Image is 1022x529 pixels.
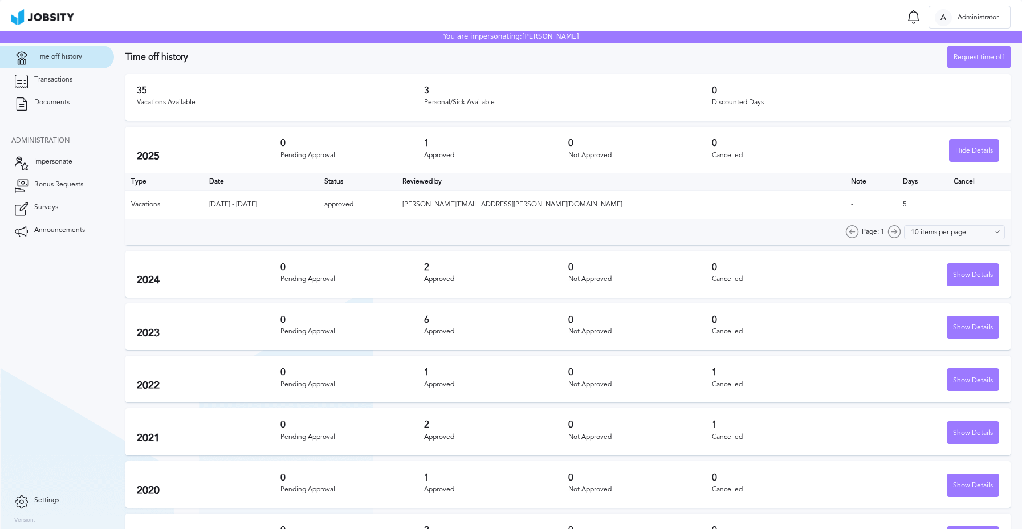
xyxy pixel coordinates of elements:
th: Toggle SortBy [397,173,845,190]
h3: Time off history [125,52,947,62]
h3: 6 [424,315,568,325]
div: Pending Approval [280,275,424,283]
div: Cancelled [712,328,856,336]
span: Settings [34,497,59,504]
h3: 0 [712,86,999,96]
h2: 2023 [137,327,280,339]
th: Type [125,173,203,190]
div: Approved [424,381,568,389]
div: Cancelled [712,486,856,494]
div: Request time off [948,46,1010,69]
h3: 0 [280,367,424,377]
span: Page: 1 [862,228,885,236]
h3: 0 [712,473,856,483]
div: Pending Approval [280,486,424,494]
h3: 3 [424,86,711,96]
h3: 2 [424,420,568,430]
h3: 0 [280,138,424,148]
div: Show Details [947,474,999,497]
button: Request time off [947,46,1011,68]
div: Show Details [947,316,999,339]
div: Discounted Days [712,99,999,107]
h3: 1 [424,138,568,148]
h3: 35 [137,86,424,96]
div: Hide Details [950,140,999,162]
div: Show Details [947,369,999,392]
th: Toggle SortBy [845,173,897,190]
button: Show Details [947,421,999,444]
th: Toggle SortBy [203,173,318,190]
div: Cancelled [712,275,856,283]
span: Announcements [34,226,85,234]
button: AAdministrator [929,6,1011,29]
h3: 0 [712,262,856,272]
th: Cancel [948,173,1011,190]
div: Approved [424,152,568,160]
div: Vacations Available [137,99,424,107]
h3: 0 [280,473,424,483]
span: [PERSON_NAME][EMAIL_ADDRESS][PERSON_NAME][DOMAIN_NAME] [402,200,622,208]
h3: 1 [424,367,568,377]
h3: 0 [280,262,424,272]
div: Not Approved [568,433,712,441]
span: Time off history [34,53,82,61]
div: Approved [424,486,568,494]
button: Show Details [947,474,999,497]
div: Approved [424,275,568,283]
td: Vacations [125,190,203,219]
div: Not Approved [568,152,712,160]
div: Approved [424,433,568,441]
div: Pending Approval [280,381,424,389]
h3: 0 [568,262,712,272]
div: Approved [424,328,568,336]
h3: 0 [568,315,712,325]
h3: 0 [712,315,856,325]
h3: 1 [712,420,856,430]
td: [DATE] - [DATE] [203,190,318,219]
div: A [935,9,952,26]
span: Documents [34,99,70,107]
h3: 0 [568,138,712,148]
div: Cancelled [712,433,856,441]
span: Surveys [34,204,58,211]
h3: 0 [712,138,856,148]
div: Not Approved [568,275,712,283]
span: Bonus Requests [34,181,83,189]
span: Impersonate [34,158,72,166]
h2: 2020 [137,485,280,497]
div: Personal/Sick Available [424,99,711,107]
h3: 0 [568,420,712,430]
div: Not Approved [568,328,712,336]
h3: 0 [568,367,712,377]
h2: 2022 [137,380,280,392]
th: Toggle SortBy [319,173,397,190]
td: 5 [897,190,948,219]
h3: 0 [280,315,424,325]
h2: 2024 [137,274,280,286]
h3: 2 [424,262,568,272]
div: Not Approved [568,381,712,389]
h3: 1 [712,367,856,377]
div: Not Approved [568,486,712,494]
button: Hide Details [949,139,999,162]
h3: 0 [568,473,712,483]
span: - [851,200,853,208]
div: Pending Approval [280,433,424,441]
div: Administration [11,137,114,145]
h2: 2025 [137,150,280,162]
label: Version: [14,517,35,524]
td: approved [319,190,397,219]
div: Pending Approval [280,328,424,336]
div: Pending Approval [280,152,424,160]
th: Days [897,173,948,190]
h2: 2021 [137,432,280,444]
button: Show Details [947,368,999,391]
span: Administrator [952,14,1004,22]
button: Show Details [947,316,999,339]
button: Show Details [947,263,999,286]
img: ab4bad089aa723f57921c736e9817d99.png [11,9,74,25]
h3: 1 [424,473,568,483]
div: Show Details [947,422,999,445]
div: Show Details [947,264,999,287]
h3: 0 [280,420,424,430]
